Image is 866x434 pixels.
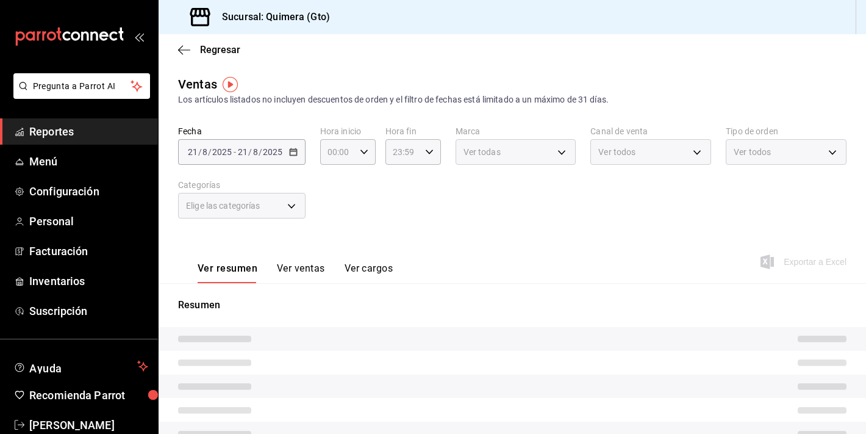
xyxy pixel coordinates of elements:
div: Ventas [178,75,217,93]
div: navigation tabs [198,262,393,283]
span: - [234,147,236,157]
button: Ver ventas [277,262,325,283]
span: Ayuda [29,359,132,374]
span: Ver todos [734,146,771,158]
span: / [198,147,202,157]
button: Ver resumen [198,262,257,283]
label: Fecha [178,127,306,136]
span: / [208,147,212,157]
button: Ver cargos [345,262,393,283]
label: Categorías [178,181,306,189]
input: -- [237,147,248,157]
span: Personal [29,213,148,230]
img: Tooltip marker [223,77,238,92]
input: ---- [212,147,232,157]
button: Regresar [178,44,240,56]
input: ---- [262,147,283,157]
label: Tipo de orden [726,127,846,136]
span: Facturación [29,243,148,259]
span: Suscripción [29,303,148,319]
a: Pregunta a Parrot AI [9,89,150,101]
span: Pregunta a Parrot AI [33,80,131,93]
span: Reportes [29,123,148,140]
span: / [259,147,262,157]
span: Menú [29,153,148,170]
span: Configuración [29,183,148,200]
input: -- [187,147,198,157]
button: Pregunta a Parrot AI [13,73,150,99]
label: Hora inicio [320,127,376,136]
div: Los artículos listados no incluyen descuentos de orden y el filtro de fechas está limitado a un m... [178,93,846,106]
span: Elige las categorías [186,200,260,212]
span: Recomienda Parrot [29,387,148,403]
span: Inventarios [29,273,148,289]
span: Ver todos [598,146,635,158]
label: Marca [456,127,576,136]
button: open_drawer_menu [134,32,144,42]
span: Regresar [200,44,240,56]
span: Ver todas [463,146,501,158]
input: -- [252,147,259,157]
label: Canal de venta [590,127,711,136]
input: -- [202,147,208,157]
label: Hora fin [385,127,441,136]
span: [PERSON_NAME] [29,417,148,433]
p: Resumen [178,298,846,313]
h3: Sucursal: Quimera (Gto) [212,10,330,24]
span: / [248,147,252,157]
